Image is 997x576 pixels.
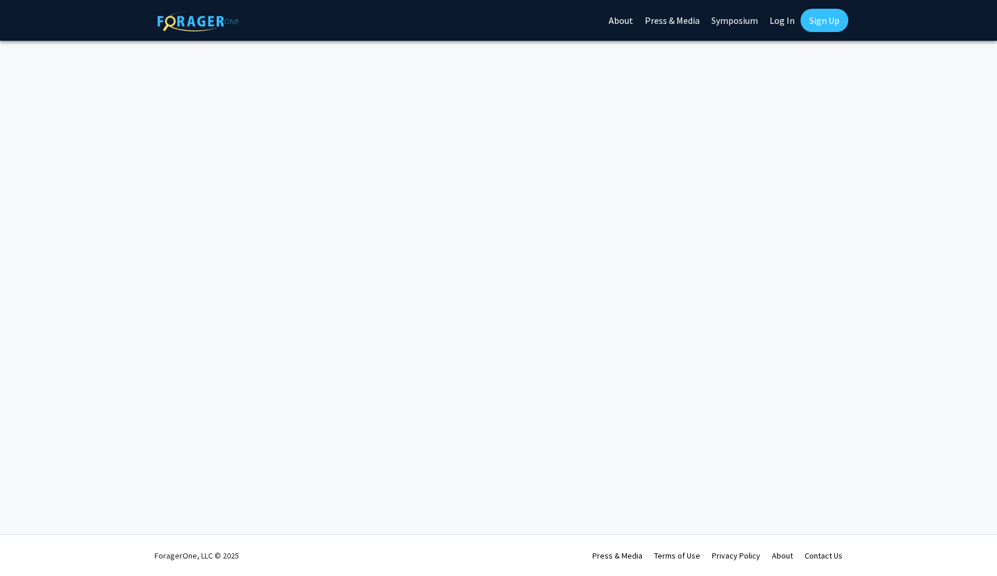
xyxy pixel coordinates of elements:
[654,550,700,561] a: Terms of Use
[712,550,760,561] a: Privacy Policy
[801,9,848,32] a: Sign Up
[805,550,842,561] a: Contact Us
[592,550,643,561] a: Press & Media
[772,550,793,561] a: About
[157,11,239,31] img: ForagerOne Logo
[155,535,239,576] div: ForagerOne, LLC © 2025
